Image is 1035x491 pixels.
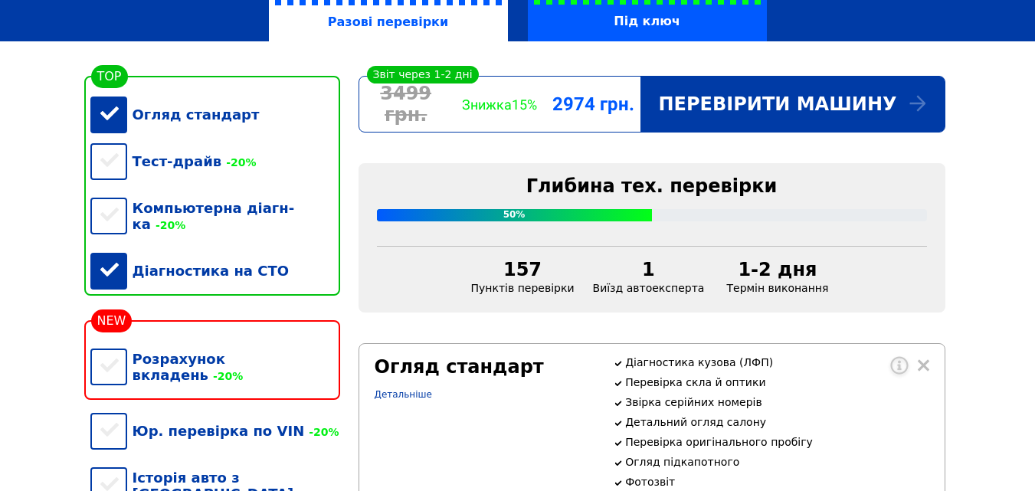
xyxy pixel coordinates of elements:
span: -20% [208,370,243,382]
p: Огляд підкапотного [625,456,929,468]
div: 50% [377,209,652,221]
div: Компьютерна діагн-ка [90,185,340,247]
div: Огляд стандарт [90,91,340,138]
a: Детальніше [375,389,432,400]
div: Діагностика на СТО [90,247,340,294]
div: Пунктів перевірки [462,259,584,294]
span: -20% [151,219,185,231]
div: 157 [471,259,575,280]
div: Глибина тех. перевірки [377,175,927,197]
p: Перевірка оригінального пробігу [625,436,929,448]
div: Виїзд автоексперта [584,259,714,294]
div: Огляд стандарт [375,356,595,378]
div: Юр. перевірка по VIN [90,408,340,454]
div: 2974 грн. [546,93,640,115]
p: Звірка серійних номерів [625,396,929,408]
div: Знижка [453,97,546,113]
div: 1-2 дня [722,259,832,280]
span: -20% [304,426,339,438]
p: Фотозвіт [625,476,929,488]
p: Діагностика кузова (ЛФП) [625,356,929,368]
div: Тест-драйв [90,138,340,185]
div: 3499 грн. [359,83,453,126]
span: 15% [512,97,537,113]
div: Розрахунок вкладень [90,336,340,398]
p: Перевірка скла й оптики [625,376,929,388]
div: 1 [593,259,705,280]
p: Детальний огляд салону [625,416,929,428]
div: Перевірити машину [640,77,945,132]
div: Термін виконання [713,259,841,294]
span: -20% [221,156,256,169]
